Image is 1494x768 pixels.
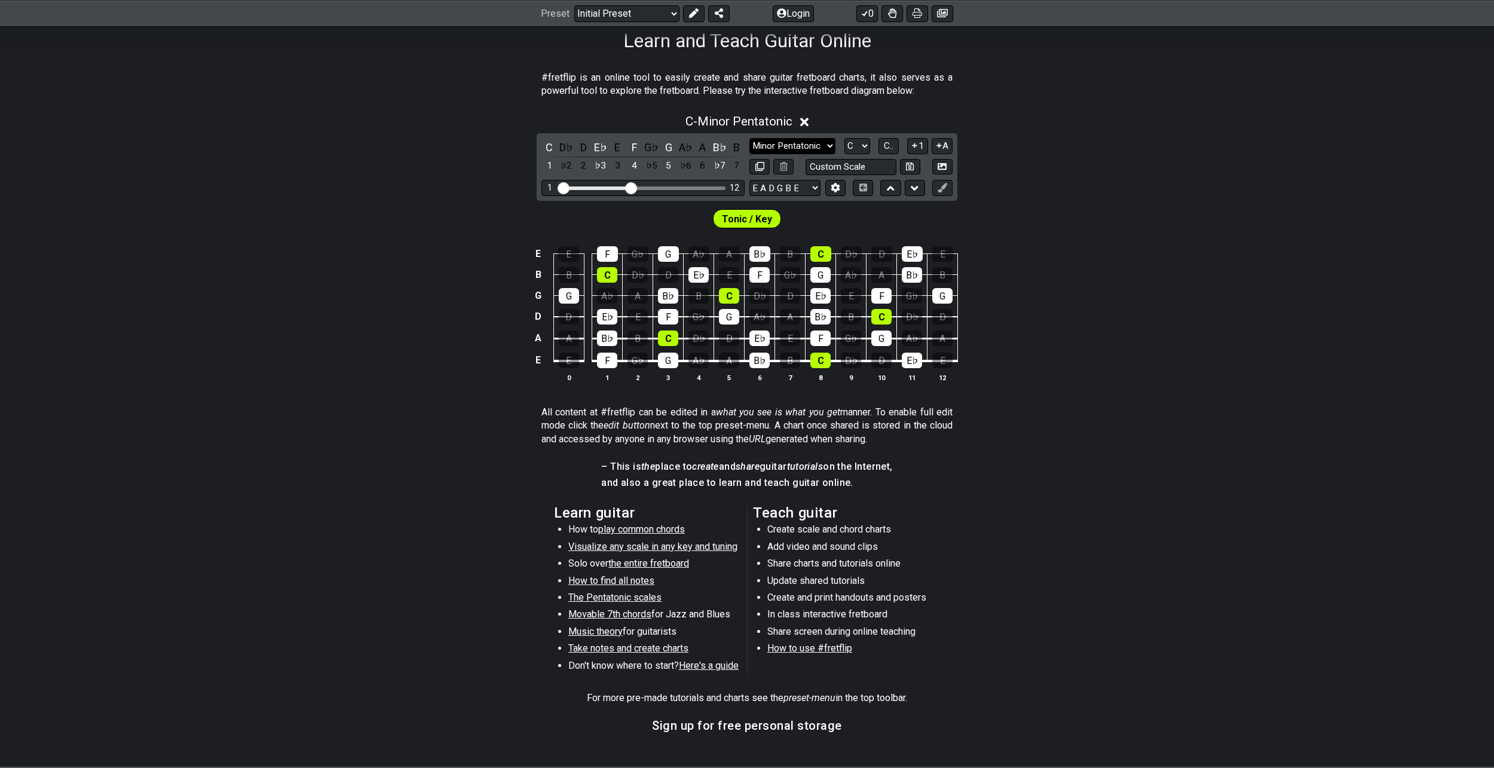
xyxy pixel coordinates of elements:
[559,139,574,155] div: toggle pitch class
[780,288,800,304] div: D
[719,288,739,304] div: C
[897,371,927,384] th: 11
[547,183,552,193] div: 1
[627,288,648,304] div: A
[574,5,679,22] select: Preset
[719,331,739,346] div: D
[902,353,922,368] div: E♭
[597,331,617,346] div: B♭
[712,139,727,155] div: toggle pitch class
[559,158,574,174] div: toggle scale degree
[610,158,625,174] div: toggle scale degree
[623,371,653,384] th: 2
[907,138,927,154] button: 1
[688,309,709,325] div: G♭
[688,267,709,283] div: E♭
[541,8,570,19] span: Preset
[773,5,814,22] button: Login
[927,371,958,384] th: 12
[871,288,892,304] div: F
[661,158,676,174] div: toggle scale degree
[531,349,546,372] td: E
[658,331,678,346] div: C
[541,158,557,174] div: toggle scale degree
[932,159,953,175] button: Create Image
[541,406,953,446] p: All content at #fretflip can be edited in a manner. To enable full edit mode click the next to th...
[810,246,831,262] div: C
[932,180,953,196] button: First click edit preset to enable marker editing
[531,244,546,265] td: E
[559,331,579,346] div: A
[932,309,953,325] div: D
[627,353,648,368] div: G♭
[653,371,684,384] th: 3
[730,183,739,193] div: 12
[716,406,841,418] em: what you see is what you get
[853,180,873,196] button: Toggle horizontal chord view
[575,139,591,155] div: toggle pitch class
[559,288,579,304] div: G
[679,660,739,671] span: Here's a guide
[871,246,892,262] div: D
[880,180,901,196] button: Move up
[729,158,745,174] div: toggle scale degree
[558,246,579,262] div: E
[871,267,892,283] div: A
[932,5,953,22] button: Create image
[644,139,659,155] div: toggle pitch class
[767,625,938,642] li: Share screen during online teaching
[568,608,651,620] span: Movable 7th chords
[871,309,892,325] div: C
[541,180,745,196] div: Visible fret range
[568,659,739,676] li: Don't know where to start?
[568,625,739,642] li: for guitarists
[712,158,727,174] div: toggle scale degree
[604,420,650,431] em: edit button
[900,159,920,175] button: Store user defined scale
[841,267,861,283] div: A♭
[531,285,546,306] td: G
[719,246,740,262] div: A
[736,461,760,472] em: share
[661,139,676,155] div: toggle pitch class
[568,575,654,586] span: How to find all notes
[587,691,907,705] p: For more pre-made tutorials and charts see the in the top toolbar.
[749,309,770,325] div: A♭
[932,331,953,346] div: A
[932,138,953,154] button: A
[902,309,922,325] div: D♭
[652,719,842,732] h3: Sign up for free personal storage
[825,180,846,196] button: Edit Tuning
[627,309,648,325] div: E
[749,138,835,154] select: Scale
[658,288,678,304] div: B♭
[688,288,709,304] div: B
[856,5,878,22] button: 0
[695,139,711,155] div: toggle pitch class
[902,331,922,346] div: A♭
[592,371,623,384] th: 1
[568,626,623,637] span: Music theory
[593,139,608,155] div: toggle pitch class
[810,288,831,304] div: E♭
[902,246,923,262] div: E♭
[841,309,861,325] div: B
[627,331,648,346] div: B
[658,309,678,325] div: F
[749,433,766,445] em: URL
[871,353,892,368] div: D
[597,353,617,368] div: F
[692,461,718,472] em: create
[905,180,925,196] button: Move down
[644,158,659,174] div: toggle scale degree
[553,371,584,384] th: 0
[627,246,648,262] div: G♭
[810,353,831,368] div: C
[780,309,800,325] div: A
[623,29,871,52] h1: Learn and Teach Guitar Online
[749,267,770,283] div: F
[749,331,770,346] div: E♭
[531,306,546,328] td: D
[878,138,899,154] button: C..
[568,523,739,540] li: How to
